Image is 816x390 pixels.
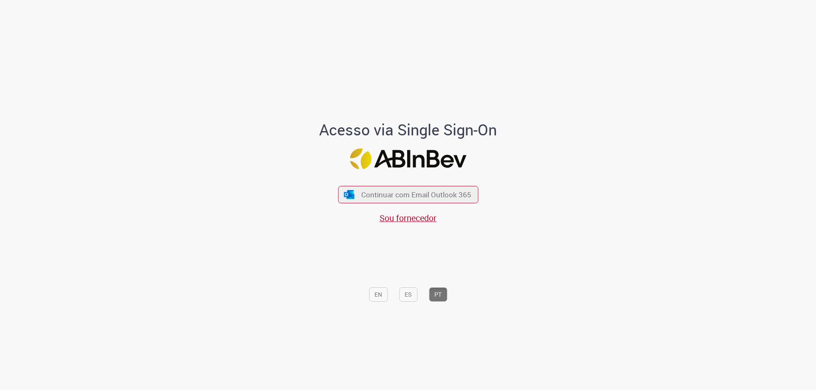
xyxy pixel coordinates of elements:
button: ES [399,287,417,302]
span: Continuar com Email Outlook 365 [361,190,471,199]
button: EN [369,287,388,302]
h1: Acesso via Single Sign-On [290,121,526,138]
button: PT [429,287,447,302]
a: Sou fornecedor [380,212,436,224]
img: ícone Azure/Microsoft 360 [343,190,355,199]
img: Logo ABInBev [350,149,466,169]
button: ícone Azure/Microsoft 360 Continuar com Email Outlook 365 [338,186,478,203]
